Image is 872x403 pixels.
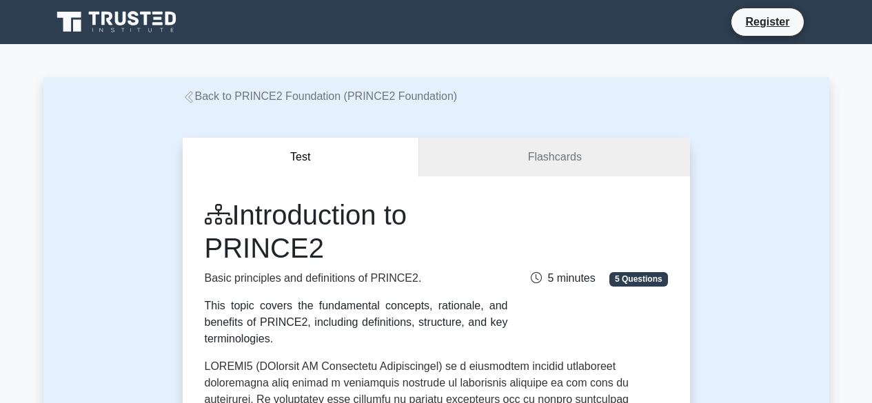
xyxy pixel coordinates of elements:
[737,13,798,30] a: Register
[609,272,667,286] span: 5 Questions
[205,270,508,287] p: Basic principles and definitions of PRINCE2.
[183,138,420,177] button: Test
[205,298,508,347] div: This topic covers the fundamental concepts, rationale, and benefits of PRINCE2, including definit...
[183,90,458,102] a: Back to PRINCE2 Foundation (PRINCE2 Foundation)
[419,138,689,177] a: Flashcards
[531,272,595,284] span: 5 minutes
[205,198,508,265] h1: Introduction to PRINCE2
